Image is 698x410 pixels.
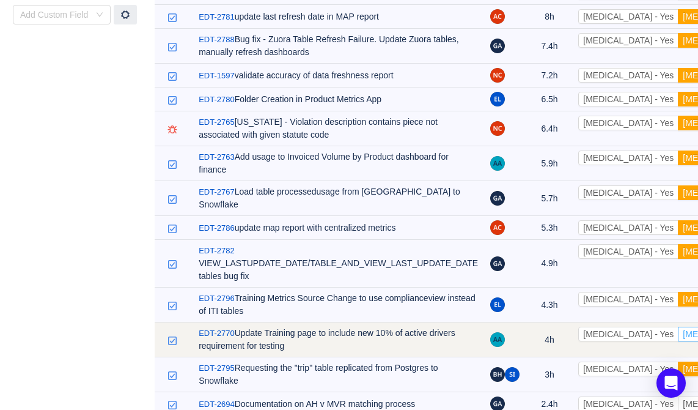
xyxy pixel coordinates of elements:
img: GA [490,39,505,53]
td: Requesting the "trip" table replicated from Postgres to Snowflake [193,357,484,392]
button: [MEDICAL_DATA] - Yes [578,185,678,200]
button: [MEDICAL_DATA] - Yes [578,9,678,24]
a: EDT-2763 [199,151,235,163]
img: 10618 [167,160,177,170]
div: Open Intercom Messenger [656,368,686,398]
img: AC [490,9,505,24]
img: GA [490,191,505,206]
a: EDT-2770 [199,327,235,340]
img: 10618 [167,336,177,346]
td: validate accuracy of data freshness report [193,64,484,88]
img: 10618 [167,95,177,105]
td: 6.5h [527,88,573,111]
button: [MEDICAL_DATA] - Yes [578,92,678,106]
td: Load table processedusage from [GEOGRAPHIC_DATA] to Snowflake [193,181,484,216]
a: EDT-2781 [199,11,235,23]
td: VIEW_LASTUPDATE_DATE/TABLE_AND_VIEW_LAST_UPDATE_DATE tables bug fix [193,240,484,288]
a: EDT-2795 [199,362,235,375]
td: 7.2h [527,64,573,88]
a: EDT-2765 [199,116,235,129]
a: EDT-2782 [199,245,235,257]
td: 5.9h [527,146,573,181]
button: [MEDICAL_DATA] - Yes [578,116,678,130]
td: Add usage to Invoiced Volume by Product dashboard for finance [193,146,484,181]
img: 10618 [167,371,177,381]
img: AA [490,156,505,171]
td: Folder Creation in Product Metrics App [193,88,484,111]
img: AA [490,332,505,347]
td: Training Metrics Source Change to use complianceview instead of ITI tables [193,288,484,322]
img: 10618 [167,259,177,269]
a: EDT-1597 [199,70,235,82]
img: ED [490,92,505,106]
button: [MEDICAL_DATA] - Yes [578,220,678,235]
a: EDT-2788 [199,34,235,46]
img: SI [505,367,520,382]
a: EDT-2796 [199,293,235,305]
td: 4h [527,322,573,357]
td: 8h [527,5,573,29]
button: [MEDICAL_DATA] - Yes [578,327,678,341]
img: 10603 [167,125,177,135]
td: 7.4h [527,29,573,64]
img: NC [490,121,505,136]
i: icon: down [96,11,103,20]
button: [MEDICAL_DATA] - Yes [578,151,678,165]
td: 6.4h [527,111,573,146]
img: GA [490,256,505,271]
td: 5.7h [527,181,573,216]
button: [MEDICAL_DATA] - Yes [578,292,678,307]
img: 10618 [167,400,177,410]
td: Update Training page to include new 10% of active drivers requirement for testing [193,322,484,357]
div: Add Custom Field [20,9,90,21]
button: [MEDICAL_DATA] - Yes [578,68,678,83]
button: [MEDICAL_DATA] - Yes [578,33,678,48]
a: EDT-2780 [199,94,235,106]
a: EDT-2786 [199,222,235,234]
td: 4.9h [527,240,573,288]
button: [MEDICAL_DATA] - Yes [578,362,678,376]
img: AC [490,220,505,235]
td: [US_STATE] - Violation description contains piece not associated with given statute code [193,111,484,146]
a: EDT-2767 [199,186,235,198]
img: 10618 [167,13,177,23]
td: Bug fix - Zuora Table Refresh Failure. Update Zuora tables, manually refresh dashboards [193,29,484,64]
img: NC [490,68,505,83]
td: update map report with centralized metrics [193,216,484,240]
img: ED [490,297,505,312]
td: update last refresh date in MAP report [193,5,484,29]
img: 10618 [167,42,177,52]
td: 3h [527,357,573,392]
td: 5.3h [527,216,573,240]
img: 10618 [167,195,177,204]
img: 10618 [167,72,177,81]
button: [MEDICAL_DATA] - Yes [578,244,678,259]
img: BH [490,367,505,382]
img: 10618 [167,224,177,234]
img: 10618 [167,301,177,311]
td: 4.3h [527,288,573,322]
